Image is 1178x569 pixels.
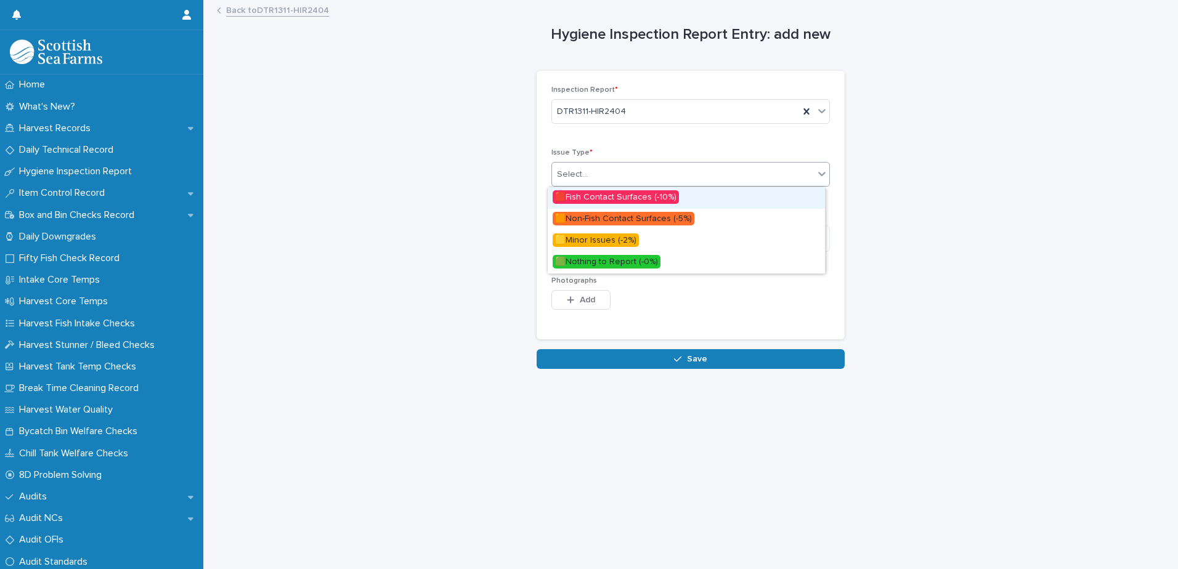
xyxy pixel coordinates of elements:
p: Box and Bin Checks Record [14,209,144,221]
p: Audit Standards [14,556,97,568]
p: Daily Downgrades [14,231,106,243]
div: 🟥Fish Contact Surfaces (-10%) [548,187,825,209]
span: 🟨Minor Issues (-2%) [553,233,639,247]
button: Add [551,290,611,310]
p: Hygiene Inspection Report [14,166,142,177]
p: Fifty Fish Check Record [14,252,129,264]
span: Photographs [551,277,597,284]
div: Select... [557,168,588,181]
div: 🟩Nothing to Report (-0%) [548,252,825,273]
p: Harvest Core Temps [14,296,118,307]
p: Harvest Stunner / Bleed Checks [14,339,165,351]
img: mMrefqRFQpe26GRNOUkG [10,39,102,64]
span: 🟥Fish Contact Surfaces (-10%) [553,190,679,204]
p: Harvest Tank Temp Checks [14,361,146,373]
p: Harvest Water Quality [14,404,123,416]
p: Audits [14,491,57,502]
span: 🟩Nothing to Report (-0%) [553,255,660,268]
p: 8D Problem Solving [14,469,112,481]
p: Home [14,79,55,91]
p: Bycatch Bin Welfare Checks [14,426,147,437]
p: Intake Core Temps [14,274,110,286]
p: Item Control Record [14,187,115,199]
span: Add [580,296,595,304]
p: Break Time Cleaning Record [14,382,148,394]
div: 🟧Non-Fish Contact Surfaces (-5%) [548,209,825,230]
div: 🟨Minor Issues (-2%) [548,230,825,252]
p: What's New? [14,101,85,113]
p: Harvest Records [14,123,100,134]
span: Save [687,355,707,363]
p: Harvest Fish Intake Checks [14,318,145,329]
p: Audit NCs [14,512,73,524]
p: Daily Technical Record [14,144,123,156]
span: 🟧Non-Fish Contact Surfaces (-5%) [553,212,694,225]
button: Save [537,349,845,369]
h1: Hygiene Inspection Report Entry: add new [537,26,845,44]
span: Inspection Report [551,86,618,94]
span: DTR1311-HIR2404 [557,105,626,118]
p: Audit OFIs [14,534,73,546]
span: Issue Type [551,149,593,156]
p: Chill Tank Welfare Checks [14,448,138,459]
a: Back toDTR1311-HIR2404 [226,2,329,17]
